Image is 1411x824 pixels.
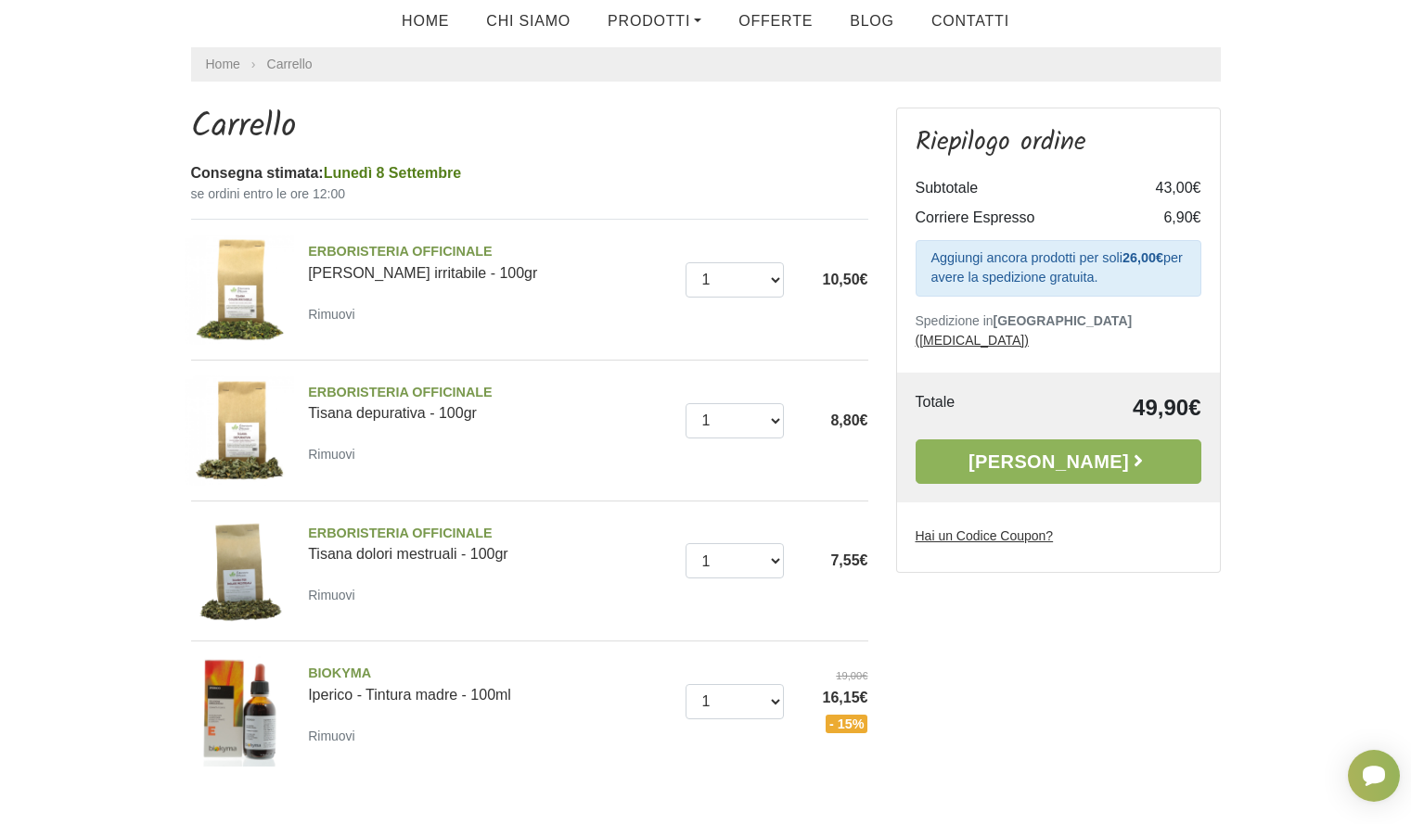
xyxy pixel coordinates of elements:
span: ERBORISTERIA OFFICINALE [308,242,672,262]
span: 10,50€ [823,272,868,287]
a: Rimuovi [308,302,363,325]
td: Corriere Espresso [916,203,1127,233]
strong: 26,00€ [1122,250,1163,265]
h1: Carrello [191,108,868,147]
small: Rimuovi [308,588,355,602]
a: Rimuovi [308,442,363,465]
iframe: Smartsupp widget button [1348,750,1400,802]
span: Lunedì 8 Settembre [324,165,461,181]
span: 7,55€ [830,552,867,568]
h3: Riepilogo ordine [916,127,1201,158]
nav: breadcrumb [191,47,1221,82]
label: Hai un Codice Coupon? [916,526,1054,546]
a: OFFERTE [720,3,831,40]
small: Rimuovi [308,307,355,322]
a: Carrello [267,57,313,71]
td: Totale [916,391,1020,425]
a: ERBORISTERIA OFFICINALETisana dolori mestruali - 100gr [308,524,672,563]
img: Tisana dolori mestruali - 100gr [185,516,295,627]
del: 19,00€ [798,668,868,684]
u: Hai un Codice Coupon? [916,528,1054,543]
div: Aggiungi ancora prodotti per soli per avere la spedizione gratuita. [916,240,1201,297]
a: Contatti [913,3,1028,40]
a: Home [206,55,240,74]
b: [GEOGRAPHIC_DATA] [994,313,1133,328]
td: 49,90€ [1020,391,1201,425]
a: ERBORISTERIA OFFICINALE[PERSON_NAME] irritabile - 100gr [308,242,672,281]
td: 6,90€ [1127,203,1201,233]
img: Tisana colon irritabile - 100gr [185,235,295,345]
a: ERBORISTERIA OFFICINALETisana depurativa - 100gr [308,383,672,422]
a: Rimuovi [308,724,363,747]
a: ([MEDICAL_DATA]) [916,333,1029,348]
img: Iperico - Tintura madre - 100ml [185,656,295,767]
a: Blog [831,3,913,40]
a: Home [383,3,468,40]
a: [PERSON_NAME] [916,439,1201,484]
td: 43,00€ [1127,173,1201,203]
a: Chi Siamo [468,3,589,40]
p: Spedizione in [916,311,1201,350]
span: ERBORISTERIA OFFICINALE [308,383,672,403]
a: BIOKYMAIperico - Tintura madre - 100ml [308,664,672,703]
span: BIOKYMA [308,664,672,684]
small: se ordini entro le ore 12:00 [191,184,868,204]
span: 16,15€ [798,687,868,709]
span: 8,80€ [830,412,867,428]
span: ERBORISTERIA OFFICINALE [308,524,672,544]
div: Consegna stimata: [191,162,868,184]
small: Rimuovi [308,729,355,743]
img: Tisana depurativa - 100gr [185,375,295,486]
a: Rimuovi [308,583,363,606]
span: - 15% [826,715,868,733]
a: Prodotti [589,3,720,40]
td: Subtotale [916,173,1127,203]
small: Rimuovi [308,447,355,462]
